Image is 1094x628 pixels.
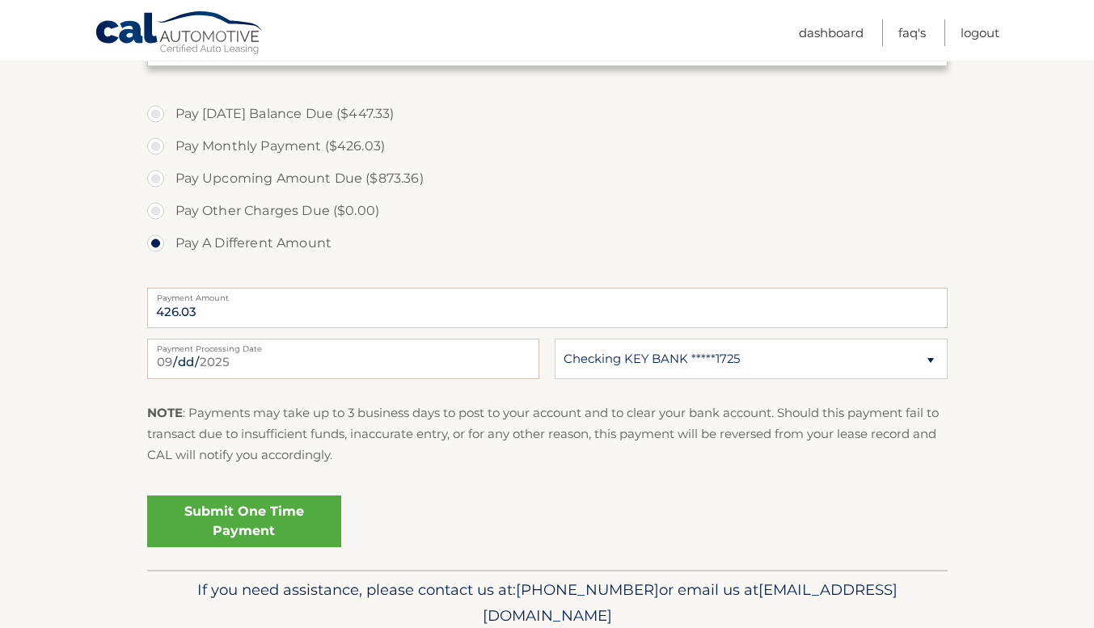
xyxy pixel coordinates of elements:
a: Logout [961,19,999,46]
input: Payment Date [147,339,539,379]
strong: NOTE [147,405,183,420]
a: Submit One Time Payment [147,495,341,547]
a: FAQ's [898,19,926,46]
span: [EMAIL_ADDRESS][DOMAIN_NAME] [483,580,898,625]
span: [PHONE_NUMBER] [516,580,659,599]
a: Cal Automotive [95,11,264,57]
label: Pay Other Charges Due ($0.00) [147,195,948,227]
p: : Payments may take up to 3 business days to post to your account and to clear your bank account.... [147,403,948,466]
a: Dashboard [799,19,864,46]
label: Pay Upcoming Amount Due ($873.36) [147,162,948,195]
label: Payment Amount [147,288,948,301]
label: Pay [DATE] Balance Due ($447.33) [147,98,948,130]
input: Payment Amount [147,288,948,328]
label: Pay Monthly Payment ($426.03) [147,130,948,162]
label: Payment Processing Date [147,339,539,352]
label: Pay A Different Amount [147,227,948,259]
